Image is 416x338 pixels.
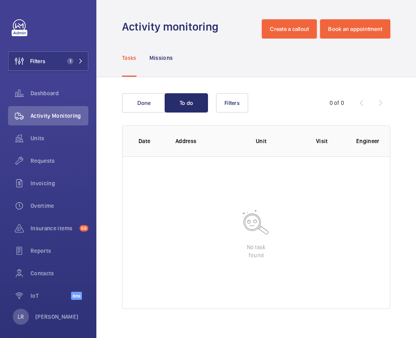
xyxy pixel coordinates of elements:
[71,292,82,300] span: Beta
[216,93,248,113] button: Filters
[30,57,45,65] span: Filters
[67,58,73,64] span: 1
[8,51,88,71] button: Filters1
[356,137,383,145] p: Engineer
[262,19,317,39] button: Create a callout
[31,292,71,300] span: IoT
[122,54,137,62] p: Tasks
[35,313,79,321] p: [PERSON_NAME]
[18,313,24,321] p: LR
[31,89,88,97] span: Dashboard
[122,93,165,113] button: Done
[175,137,243,145] p: Address
[139,137,163,145] p: Date
[122,19,223,34] h1: Activity monitoring
[31,179,88,187] span: Invoicing
[31,157,88,165] span: Requests
[31,269,88,277] span: Contacts
[31,224,76,232] span: Insurance items
[330,99,344,107] div: 0 of 0
[149,54,173,62] p: Missions
[80,225,88,231] span: 68
[224,100,240,106] span: Filters
[31,134,88,142] span: Units
[31,202,88,210] span: Overtime
[247,243,265,259] p: No task found
[320,19,390,39] button: Book an appointment
[31,247,88,255] span: Reports
[165,93,208,113] button: To do
[256,137,303,145] p: Unit
[31,112,88,120] span: Activity Monitoring
[316,137,343,145] p: Visit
